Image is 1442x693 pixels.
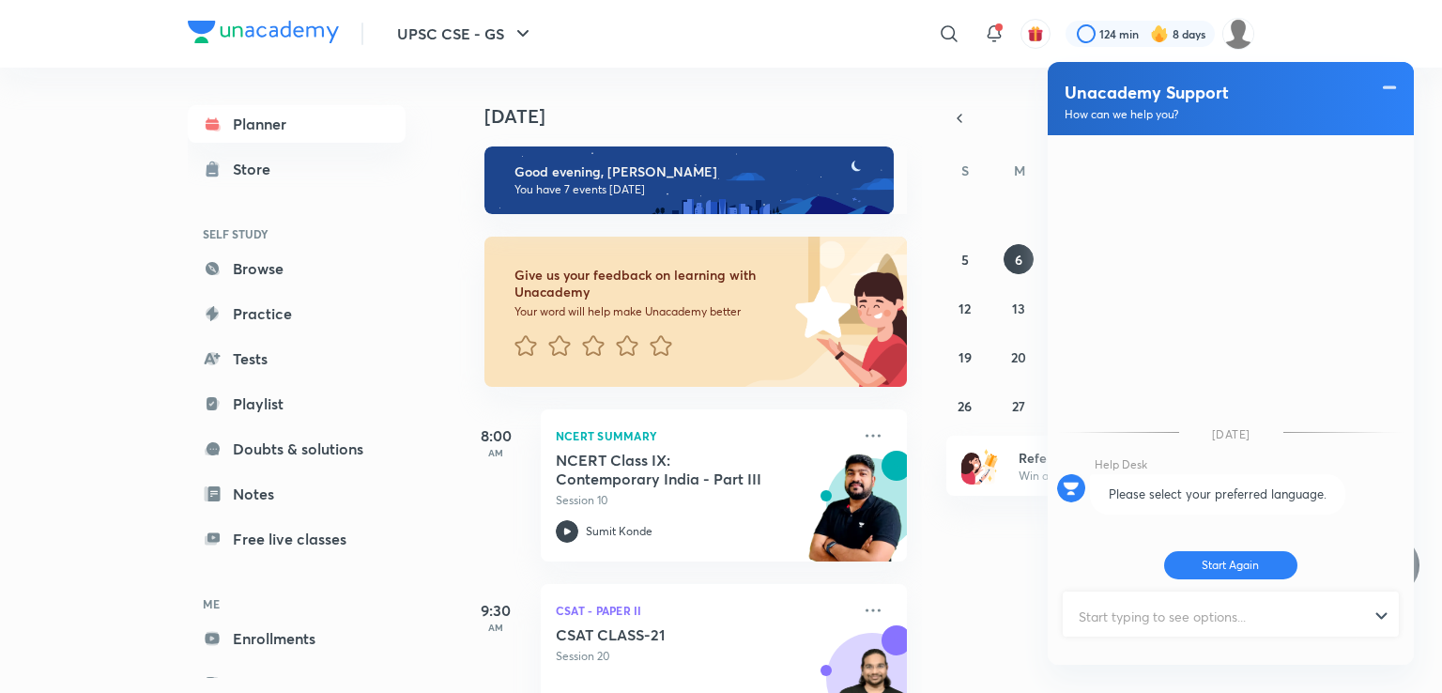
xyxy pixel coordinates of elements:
h5: CSAT CLASS-21 [556,625,790,644]
a: Doubts & solutions [188,430,406,468]
a: Store [188,150,406,188]
button: October 26, 2025 [950,391,980,421]
span: [DATE] [1212,427,1250,441]
p: AM [458,622,533,633]
h4: [DATE] [484,105,926,128]
h6: Refer friends [1019,448,1250,468]
p: You have 7 events [DATE] [514,182,877,197]
a: Enrollments [188,620,406,657]
button: October 12, 2025 [950,293,980,323]
label: Unacademy Support [1065,81,1330,103]
abbr: October 20, 2025 [1011,348,1026,366]
button: UPSC CSE - GS [386,15,545,53]
h6: SELF STUDY [188,218,406,250]
button: October 19, 2025 [950,342,980,372]
img: feedback_image [731,237,907,387]
a: Browse [188,250,406,287]
a: Company Logo [188,21,339,48]
p: NCERT Summary [556,424,851,447]
label: How can we help you? [1065,107,1330,121]
a: Playlist [188,385,406,423]
p: AM [458,447,533,458]
a: Notes [188,475,406,513]
p: Session 20 [556,648,851,665]
span: Please select your preferred language. [1109,485,1327,502]
a: Planner [188,105,406,143]
div: Minimize [1380,76,1399,95]
div: Store [233,158,282,180]
a: Practice [188,295,406,332]
p: Your word will help make Unacademy better [514,304,789,319]
img: streak [1150,24,1169,43]
button: Start Again [1164,551,1298,579]
button: [DATE] [973,105,1281,131]
h5: 9:30 [458,599,533,622]
button: avatar [1020,19,1051,49]
abbr: October 19, 2025 [959,348,972,366]
h6: ME [188,588,406,620]
abbr: Sunday [961,162,969,179]
button: October 5, 2025 [950,244,980,274]
abbr: October 27, 2025 [1012,397,1025,415]
button: October 27, 2025 [1004,391,1034,421]
abbr: October 13, 2025 [1012,300,1025,317]
img: avatar [1027,25,1044,42]
h6: Give us your feedback on learning with Unacademy [514,267,789,300]
button: October 6, 2025 [1004,244,1034,274]
span: Help Desk [1095,457,1147,471]
a: Tests [188,340,406,377]
button: October 20, 2025 [1004,342,1034,372]
abbr: October 26, 2025 [958,397,972,415]
img: evening [484,146,894,214]
p: Sumit Konde [586,523,652,540]
h5: NCERT Class IX: Contemporary India - Part III [556,451,790,488]
abbr: October 6, 2025 [1015,251,1022,269]
abbr: October 5, 2025 [961,251,969,269]
a: Free live classes [188,520,406,558]
img: unacademy [804,451,907,580]
abbr: October 12, 2025 [959,300,971,317]
button: October 13, 2025 [1004,293,1034,323]
p: CSAT - Paper II [556,599,851,622]
input: Start typing to see options... [1065,593,1380,639]
abbr: Monday [1014,162,1025,179]
img: referral [961,447,999,485]
p: Session 10 [556,492,851,509]
h6: Good evening, [PERSON_NAME] [514,163,877,180]
p: Win a laptop, vouchers & more [1019,468,1250,485]
h5: 8:00 [458,424,533,447]
img: Company Logo [188,21,339,43]
img: Kiran Saini [1222,18,1254,50]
